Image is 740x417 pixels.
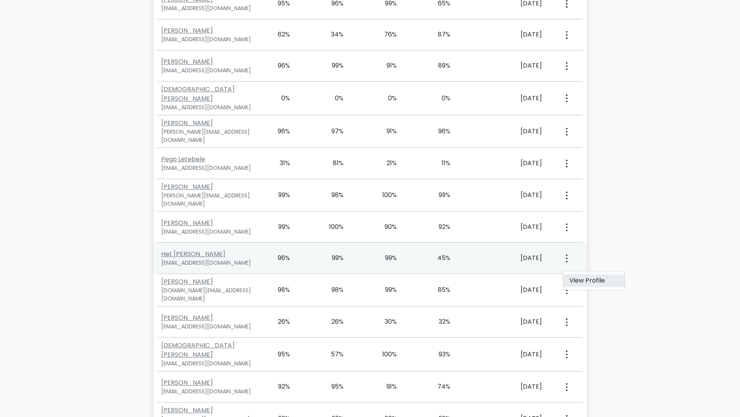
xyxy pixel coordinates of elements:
a: Pego Letebele [161,155,205,164]
a: View Profile [563,274,625,287]
div: [EMAIL_ADDRESS][DOMAIN_NAME] [161,103,259,112]
div: 97% [321,127,343,136]
div: [EMAIL_ADDRESS][DOMAIN_NAME] [161,259,259,267]
div: 76% [375,30,397,39]
div: 91% [375,382,397,391]
div: [DATE] [482,159,542,168]
div: 98% [321,285,343,295]
div: 95% [268,350,290,359]
div: 0% [375,94,397,103]
div: 87% [428,30,450,39]
div: [EMAIL_ADDRESS][DOMAIN_NAME] [161,4,259,12]
div: 45% [428,253,450,263]
div: 95% [321,382,343,391]
div: 34% [321,30,343,39]
a: [PERSON_NAME] [161,57,213,66]
div: 99% [375,285,397,295]
div: 100% [375,350,397,359]
div: 26% [268,317,290,326]
div: 99% [428,190,450,200]
div: [EMAIL_ADDRESS][DOMAIN_NAME] [161,66,259,75]
div: [DATE] [482,317,542,326]
a: [PERSON_NAME] [161,218,213,227]
div: 74% [428,382,450,391]
div: 0% [268,94,290,103]
div: [DATE] [482,190,542,200]
div: 57% [321,350,343,359]
div: 96% [428,127,450,136]
div: [DATE] [482,350,542,359]
div: [DATE] [482,94,542,103]
div: 99% [321,253,343,263]
div: 62% [268,30,290,39]
div: 96% [268,61,290,70]
div: 100% [321,222,343,232]
div: [PERSON_NAME][EMAIL_ADDRESS][DOMAIN_NAME] [161,192,259,208]
div: [DATE] [482,127,542,136]
div: 100% [375,190,397,200]
div: 85% [428,285,450,295]
div: 92% [428,222,450,232]
div: [DATE] [482,382,542,391]
div: 91% [375,61,397,70]
div: 90% [375,222,397,232]
div: 89% [428,61,450,70]
div: [PERSON_NAME][EMAIL_ADDRESS][DOMAIN_NAME] [161,128,259,144]
div: 0% [321,94,343,103]
div: 98% [321,190,343,200]
div: [DATE] [482,222,542,232]
div: [EMAIL_ADDRESS][DOMAIN_NAME] [161,164,259,172]
a: [DEMOGRAPHIC_DATA][PERSON_NAME] [161,85,235,103]
div: [EMAIL_ADDRESS][DOMAIN_NAME] [161,359,259,368]
div: 0% [428,94,450,103]
div: [EMAIL_ADDRESS][DOMAIN_NAME] [161,228,259,236]
div: [DATE] [482,30,542,39]
div: [EMAIL_ADDRESS][DOMAIN_NAME] [161,387,259,396]
a: [PERSON_NAME] [161,277,213,286]
a: [PERSON_NAME] [161,406,213,415]
div: 30% [375,317,397,326]
div: 26% [321,317,343,326]
div: [DATE] [482,61,542,70]
div: 92% [268,382,290,391]
div: [EMAIL_ADDRESS][DOMAIN_NAME] [161,323,259,331]
a: [PERSON_NAME] [161,182,213,191]
a: [DEMOGRAPHIC_DATA][PERSON_NAME] [161,341,235,359]
div: 11% [428,159,450,168]
div: 99% [321,61,343,70]
div: [DATE] [482,285,542,295]
div: [EMAIL_ADDRESS][DOMAIN_NAME] [161,35,259,44]
div: 99% [268,222,290,232]
a: Het [PERSON_NAME] [161,250,225,258]
a: [PERSON_NAME] [161,119,213,127]
div: [DOMAIN_NAME][EMAIL_ADDRESS][DOMAIN_NAME] [161,286,259,303]
div: 98% [268,285,290,295]
div: 93% [428,350,450,359]
div: 99% [268,190,290,200]
div: 96% [268,127,290,136]
a: [PERSON_NAME] [161,378,213,387]
div: 21% [375,159,397,168]
a: [PERSON_NAME] [161,313,213,322]
div: 96% [268,253,290,263]
div: 32% [428,317,450,326]
div: 99% [375,253,397,263]
div: 81% [321,159,343,168]
div: 31% [268,159,290,168]
div: [DATE] [482,253,542,263]
div: 91% [375,127,397,136]
a: [PERSON_NAME] [161,26,213,35]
